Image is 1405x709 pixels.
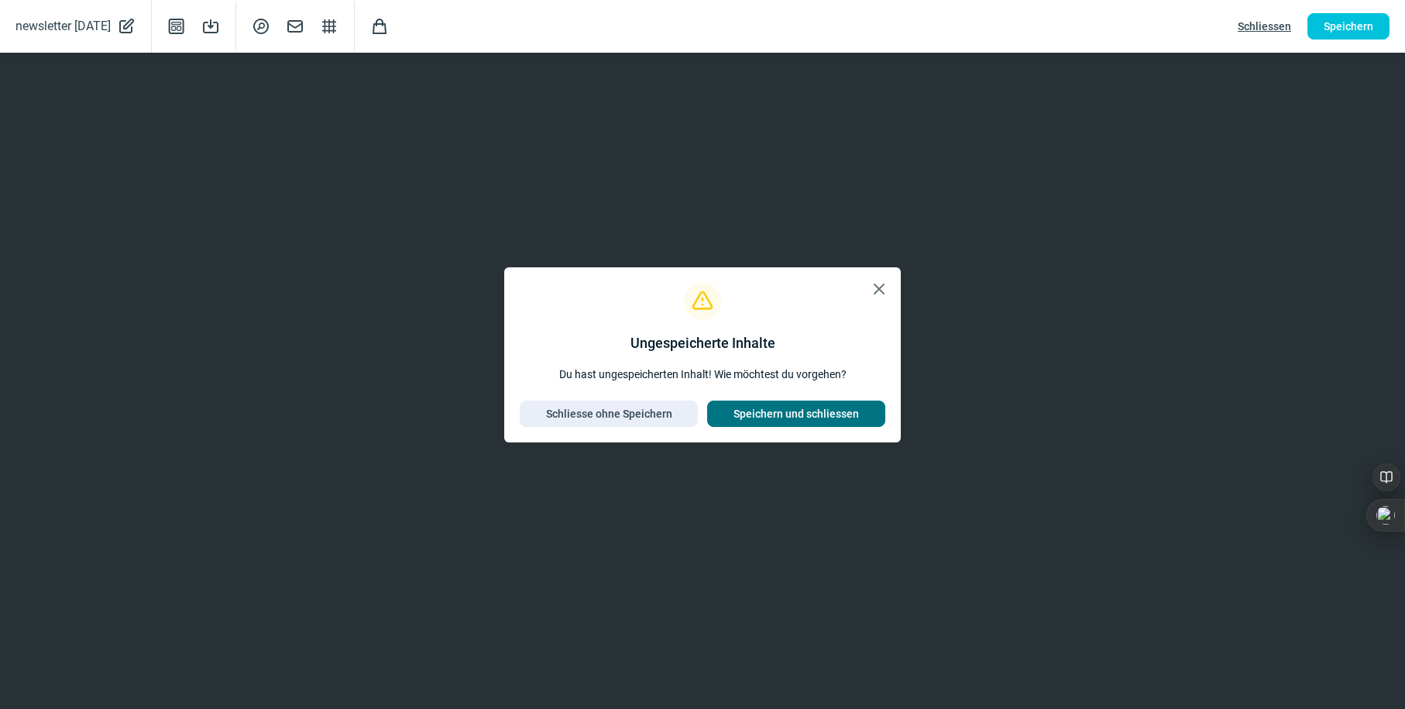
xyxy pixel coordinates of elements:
[546,401,672,426] span: Schliesse ohne Speichern
[707,401,885,427] button: Speichern und schliessen
[1238,14,1291,39] span: Schliessen
[559,367,847,382] div: Du hast ungespeicherten Inhalt! Wie möchtest du vorgehen?
[15,15,111,37] span: newsletter [DATE]
[630,332,775,354] div: Ungespeicherte Inhalte
[1307,13,1390,40] button: Speichern
[1221,13,1307,40] button: Schliessen
[733,401,859,426] span: Speichern und schliessen
[520,401,698,427] button: Schliesse ohne Speichern
[1324,14,1373,39] span: Speichern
